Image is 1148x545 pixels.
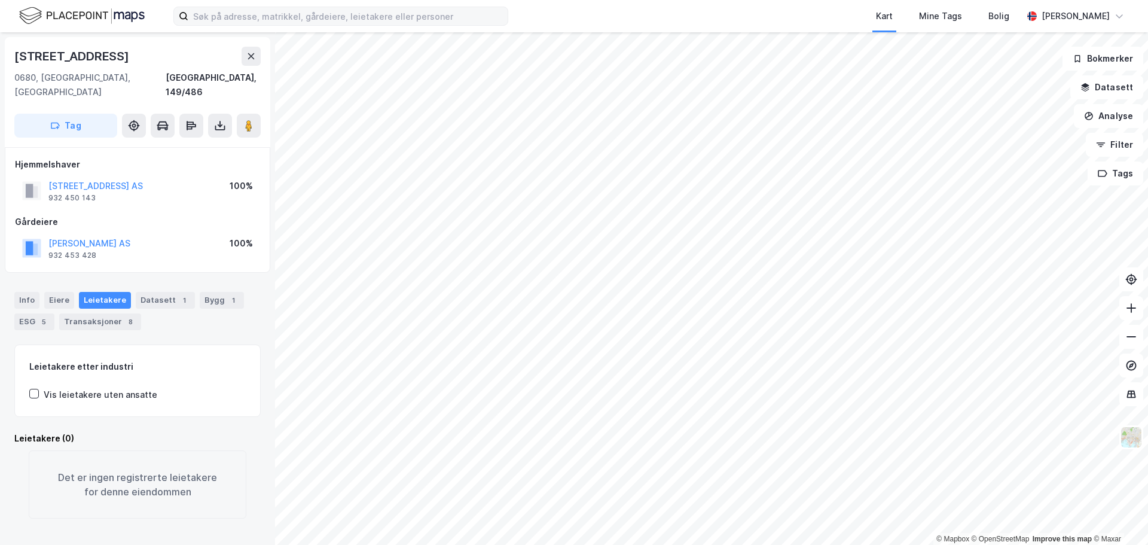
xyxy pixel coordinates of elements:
[230,236,253,251] div: 100%
[19,5,145,26] img: logo.f888ab2527a4732fd821a326f86c7f29.svg
[1088,162,1143,185] button: Tags
[15,215,260,229] div: Gårdeiere
[227,294,239,306] div: 1
[124,316,136,328] div: 8
[1120,426,1143,449] img: Z
[29,450,246,519] div: Det er ingen registrerte leietakere for denne eiendommen
[44,292,74,309] div: Eiere
[14,431,261,446] div: Leietakere (0)
[1033,535,1092,543] a: Improve this map
[1088,488,1148,545] div: Kontrollprogram for chat
[876,9,893,23] div: Kart
[166,71,261,99] div: [GEOGRAPHIC_DATA], 149/486
[178,294,190,306] div: 1
[59,313,141,330] div: Transaksjoner
[136,292,195,309] div: Datasett
[14,71,166,99] div: 0680, [GEOGRAPHIC_DATA], [GEOGRAPHIC_DATA]
[48,193,96,203] div: 932 450 143
[1062,47,1143,71] button: Bokmerker
[200,292,244,309] div: Bygg
[14,114,117,138] button: Tag
[188,7,508,25] input: Søk på adresse, matrikkel, gårdeiere, leietakere eller personer
[919,9,962,23] div: Mine Tags
[988,9,1009,23] div: Bolig
[14,292,39,309] div: Info
[14,313,54,330] div: ESG
[15,157,260,172] div: Hjemmelshaver
[79,292,131,309] div: Leietakere
[29,360,246,374] div: Leietakere etter industri
[38,316,50,328] div: 5
[1088,488,1148,545] iframe: Chat Widget
[936,535,969,543] a: Mapbox
[230,179,253,193] div: 100%
[1070,75,1143,99] button: Datasett
[14,47,132,66] div: [STREET_ADDRESS]
[972,535,1030,543] a: OpenStreetMap
[1074,104,1143,128] button: Analyse
[44,388,157,402] div: Vis leietakere uten ansatte
[48,251,96,260] div: 932 453 428
[1042,9,1110,23] div: [PERSON_NAME]
[1086,133,1143,157] button: Filter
